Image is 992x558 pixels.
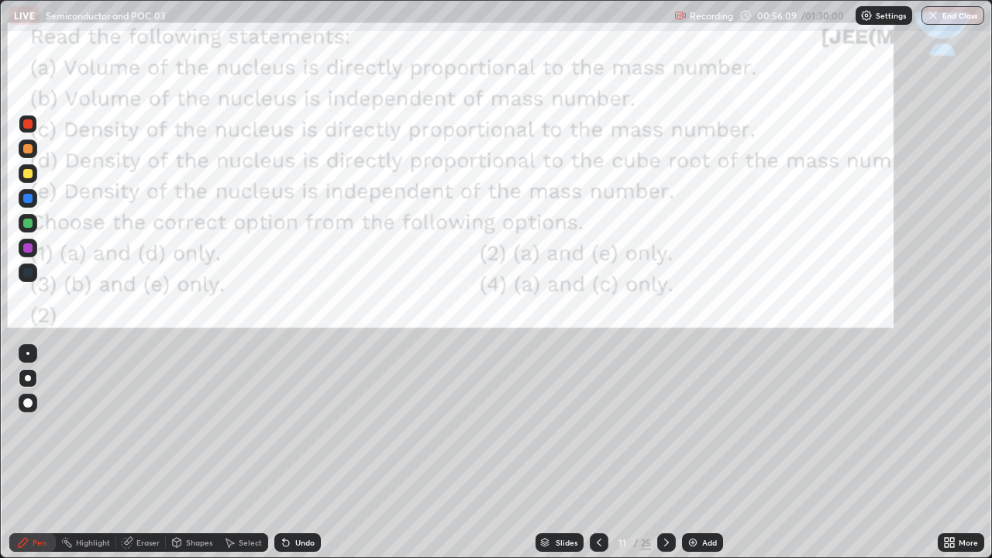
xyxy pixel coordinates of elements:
img: recording.375f2c34.svg [674,9,687,22]
div: More [959,539,978,546]
div: Undo [295,539,315,546]
div: Add [702,539,717,546]
p: Semiconductor and POC 03 [46,9,166,22]
p: Settings [876,12,906,19]
div: Slides [556,539,577,546]
div: 25 [641,536,651,549]
p: Recording [690,10,733,22]
div: Shapes [186,539,212,546]
img: add-slide-button [687,536,699,549]
button: End Class [921,6,984,25]
img: end-class-cross [927,9,939,22]
div: / [633,538,638,547]
div: 11 [615,538,630,547]
img: class-settings-icons [860,9,873,22]
p: LIVE [14,9,35,22]
div: Highlight [76,539,110,546]
div: Pen [33,539,46,546]
div: Eraser [136,539,160,546]
div: Select [239,539,262,546]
